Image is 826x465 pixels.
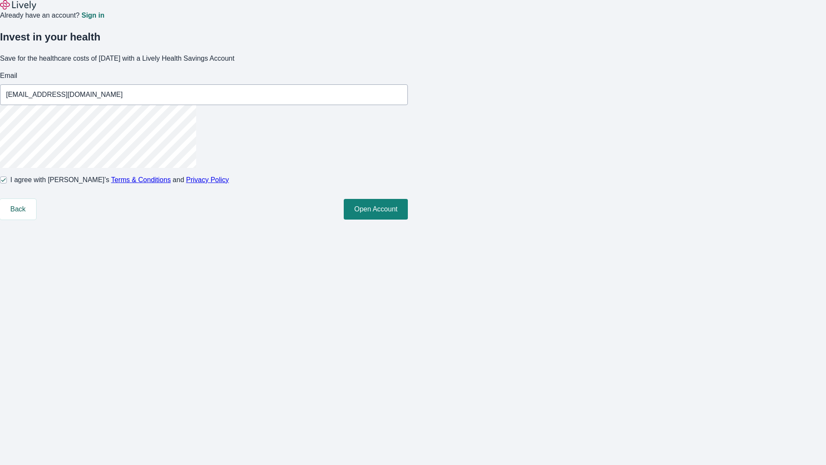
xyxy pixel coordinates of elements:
[10,175,229,185] span: I agree with [PERSON_NAME]’s and
[186,176,229,183] a: Privacy Policy
[344,199,408,220] button: Open Account
[111,176,171,183] a: Terms & Conditions
[81,12,104,19] a: Sign in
